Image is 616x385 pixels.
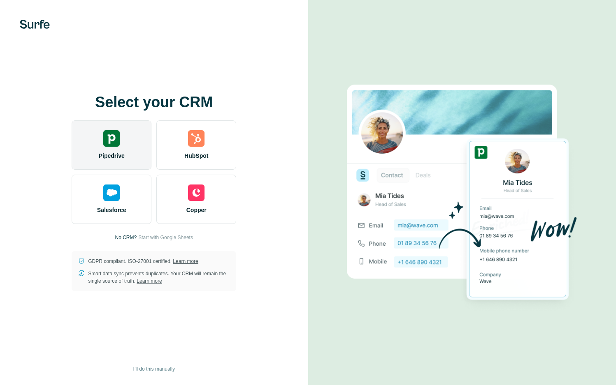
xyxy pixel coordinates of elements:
span: Salesforce [97,206,126,214]
img: Surfe's logo [20,20,50,29]
button: Start with Google Sheets [138,234,193,241]
span: I’ll do this manually [133,365,175,373]
span: HubSpot [184,152,208,160]
a: Learn more [137,278,162,284]
p: Smart data sync prevents duplicates. Your CRM will remain the single source of truth. [88,270,230,285]
img: PIPEDRIVE image [347,71,577,315]
img: pipedrive's logo [103,130,120,147]
img: salesforce's logo [103,184,120,201]
span: Copper [186,206,207,214]
span: Pipedrive [99,152,125,160]
button: I’ll do this manually [128,363,181,375]
h1: Select your CRM [72,94,236,111]
img: hubspot's logo [188,130,205,147]
p: GDPR compliant. ISO-27001 certified. [88,258,198,265]
a: Learn more [173,258,198,264]
img: copper's logo [188,184,205,201]
p: No CRM? [115,234,137,241]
